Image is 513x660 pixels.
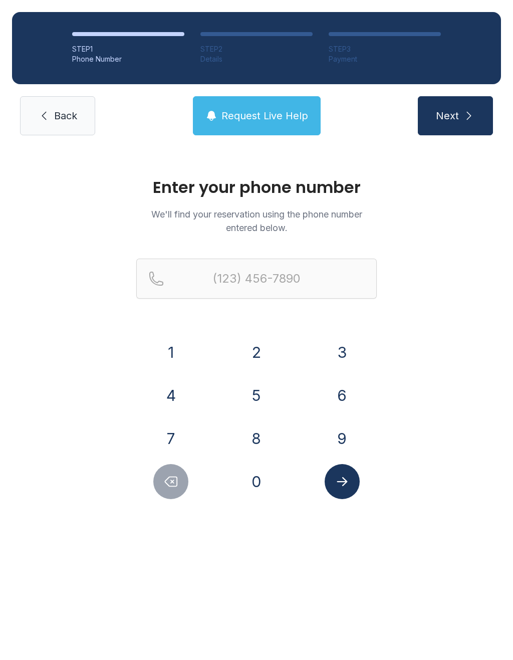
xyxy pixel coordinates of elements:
[72,44,184,54] div: STEP 1
[325,378,360,413] button: 6
[325,421,360,456] button: 9
[136,259,377,299] input: Reservation phone number
[325,335,360,370] button: 3
[325,464,360,499] button: Submit lookup form
[329,44,441,54] div: STEP 3
[153,335,188,370] button: 1
[153,464,188,499] button: Delete number
[153,378,188,413] button: 4
[436,109,459,123] span: Next
[54,109,77,123] span: Back
[153,421,188,456] button: 7
[72,54,184,64] div: Phone Number
[200,44,313,54] div: STEP 2
[136,207,377,235] p: We'll find your reservation using the phone number entered below.
[239,464,274,499] button: 0
[239,378,274,413] button: 5
[239,421,274,456] button: 8
[239,335,274,370] button: 2
[329,54,441,64] div: Payment
[200,54,313,64] div: Details
[221,109,308,123] span: Request Live Help
[136,179,377,195] h1: Enter your phone number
